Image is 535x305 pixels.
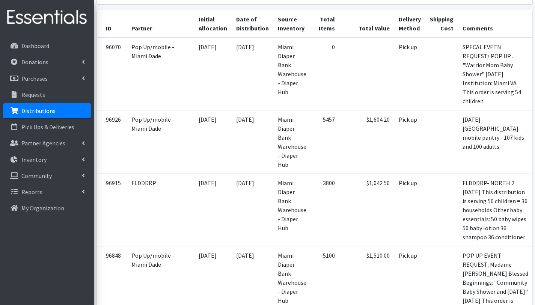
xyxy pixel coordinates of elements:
[97,38,127,110] td: 96070
[21,91,45,98] p: Requests
[21,107,56,115] p: Distributions
[3,103,91,118] a: Distributions
[194,38,232,110] td: [DATE]
[21,58,48,66] p: Donations
[394,110,425,174] td: Pick up
[21,139,65,147] p: Partner Agencies
[97,110,127,174] td: 96926
[21,156,47,163] p: Inventory
[458,10,533,38] th: Comments
[311,38,339,110] td: 0
[273,110,311,174] td: Miami Diaper Bank Warehouse - Diaper Hub
[97,174,127,246] td: 96915
[232,38,273,110] td: [DATE]
[127,110,194,174] td: Pop Up/mobile - Miami Dade
[232,110,273,174] td: [DATE]
[311,110,339,174] td: 5457
[21,123,74,131] p: Pick Ups & Deliveries
[458,38,533,110] td: SPECAL EVETN REQUEST/ POP UP . "Warrior Mom Baby Shower" [DATE]. Institution: Miami VA This order...
[3,87,91,102] a: Requests
[3,38,91,53] a: Dashboard
[394,10,425,38] th: Delivery Method
[311,174,339,246] td: 3800
[3,136,91,151] a: Partner Agencies
[21,188,42,196] p: Reports
[3,201,91,216] a: My Organization
[394,174,425,246] td: Pick up
[3,5,91,30] img: HumanEssentials
[458,174,533,246] td: FLDDDRP- NORTH 2 [DATE] This distribution is serving 50 children = 36 households Other baby essen...
[194,110,232,174] td: [DATE]
[273,38,311,110] td: Miami Diaper Bank Warehouse - Diaper Hub
[394,38,425,110] td: Pick up
[127,38,194,110] td: Pop Up/mobile - Miami Dade
[3,184,91,199] a: Reports
[3,54,91,69] a: Donations
[127,10,194,38] th: Partner
[425,10,458,38] th: Shipping Cost
[339,174,394,246] td: $1,042.50
[232,174,273,246] td: [DATE]
[3,152,91,167] a: Inventory
[273,174,311,246] td: Miami Diaper Bank Warehouse - Diaper Hub
[3,119,91,134] a: Pick Ups & Deliveries
[127,174,194,246] td: FLDDDRP
[194,10,232,38] th: Initial Allocation
[273,10,311,38] th: Source Inventory
[311,10,339,38] th: Total Items
[21,172,52,180] p: Community
[194,174,232,246] td: [DATE]
[21,42,49,50] p: Dashboard
[458,110,533,174] td: [DATE] [GEOGRAPHIC_DATA] mobile pantry - 107 kids and 100 adults.
[3,168,91,183] a: Community
[339,10,394,38] th: Total Value
[232,10,273,38] th: Date of Distribution
[339,110,394,174] td: $1,604.20
[21,75,48,82] p: Purchases
[21,204,64,212] p: My Organization
[97,10,127,38] th: ID
[3,71,91,86] a: Purchases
